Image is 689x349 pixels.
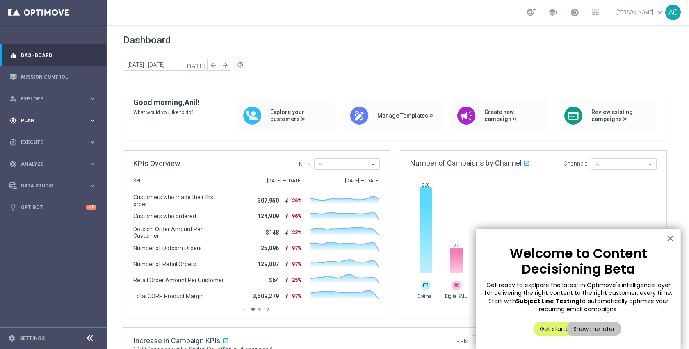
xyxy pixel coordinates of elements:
[9,139,17,146] i: play_circle_outline
[9,52,17,59] i: equalizer
[655,8,664,17] span: keyboard_arrow_down
[9,196,96,218] div: Optibot
[548,8,557,17] span: school
[89,116,96,124] i: keyboard_arrow_right
[21,140,89,145] span: Execute
[665,5,681,20] div: AC
[9,117,17,124] i: gps_fixed
[484,281,674,305] span: Get ready to explpore the latest in Optimove's intelligence layer for delivering the right conten...
[9,204,17,211] i: lightbulb
[516,297,579,305] strong: Subject Line Testing
[539,297,670,313] span: to automatically optimize your recurring email campaigns.
[616,6,665,18] a: [PERSON_NAME]
[89,138,96,146] i: keyboard_arrow_right
[21,196,86,218] a: Optibot
[9,44,96,66] div: Dashboard
[9,182,89,189] div: Data Studio
[9,95,17,103] i: person_search
[567,322,621,336] button: Show me later
[8,335,16,342] i: settings
[21,118,89,123] span: Plan
[21,183,89,188] span: Data Studio
[21,66,96,88] a: Mission Control
[9,117,89,124] div: Plan
[484,246,672,277] p: Welcome to Content Decisioning Beta
[9,160,89,168] div: Analyze
[20,336,45,341] a: Settings
[89,95,96,103] i: keyboard_arrow_right
[89,160,96,168] i: keyboard_arrow_right
[86,205,96,210] div: +10
[9,160,17,168] i: track_changes
[89,182,96,189] i: keyboard_arrow_right
[21,44,96,66] a: Dashboard
[9,139,89,146] div: Execute
[666,232,674,245] button: Close
[21,162,89,167] span: Analyze
[9,66,96,88] div: Mission Control
[9,95,89,103] div: Explore
[21,96,89,101] span: Explore
[533,322,579,336] button: Get started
